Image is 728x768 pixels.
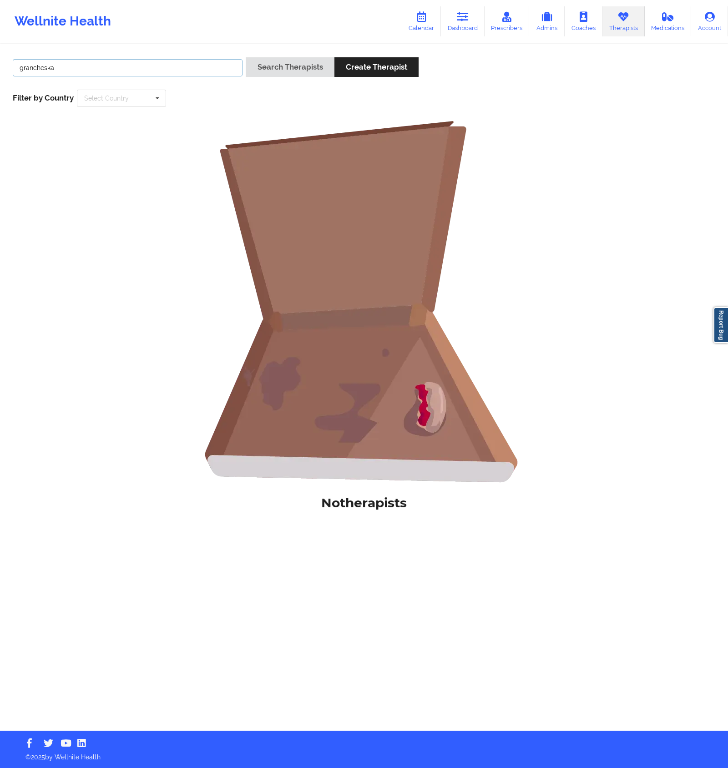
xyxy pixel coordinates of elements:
p: © 2025 by Wellnite Health [19,746,709,762]
a: Admins [529,6,565,36]
a: Therapists [602,6,645,36]
a: Coaches [565,6,602,36]
a: Dashboard [441,6,485,36]
h1: No therapists [6,495,722,511]
input: Search Keywords [13,59,243,76]
div: Select Country [84,95,129,101]
a: Report Bug [713,307,728,343]
a: Account [691,6,728,36]
span: Filter by Country [13,93,74,102]
img: foRBiVDZMKwAAAAASUVORK5CYII= [182,120,546,484]
button: Create Therapist [334,57,419,77]
button: Search Therapists [246,57,334,77]
a: Calendar [402,6,441,36]
a: Prescribers [485,6,530,36]
a: Medications [645,6,692,36]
